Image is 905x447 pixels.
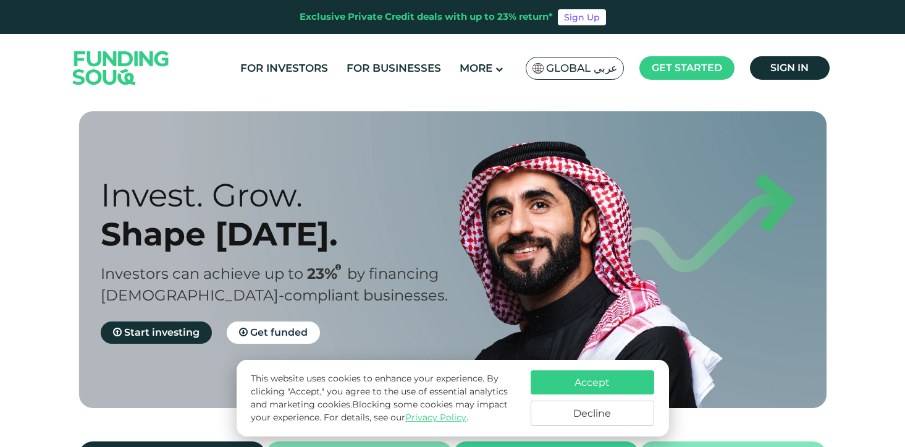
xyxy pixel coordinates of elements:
[770,62,809,74] span: Sign in
[251,399,508,423] span: Blocking some cookies may impact your experience.
[324,412,468,423] span: For details, see our .
[101,265,303,283] span: Investors can achieve up to
[300,10,553,24] div: Exclusive Private Credit deals with up to 23% return*
[251,372,518,424] p: This website uses cookies to enhance your experience. By clicking "Accept," you agree to the use ...
[750,56,830,80] a: Sign in
[531,401,654,426] button: Decline
[124,326,200,338] span: Start investing
[405,412,466,423] a: Privacy Policy
[101,176,474,215] div: Invest. Grow.
[546,61,617,75] span: Global عربي
[101,215,474,253] div: Shape [DATE].
[343,58,444,79] a: For Businesses
[652,62,722,74] span: Get started
[237,58,331,79] a: For Investors
[558,9,606,25] a: Sign Up
[307,265,347,283] span: 23%
[227,321,320,344] a: Get funded
[531,370,654,394] button: Accept
[250,326,308,338] span: Get funded
[61,36,182,99] img: Logo
[335,264,341,271] i: 23% IRR (expected) ~ 15% Net yield (expected)
[101,321,212,344] a: Start investing
[532,63,544,74] img: SA Flag
[460,62,492,74] span: More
